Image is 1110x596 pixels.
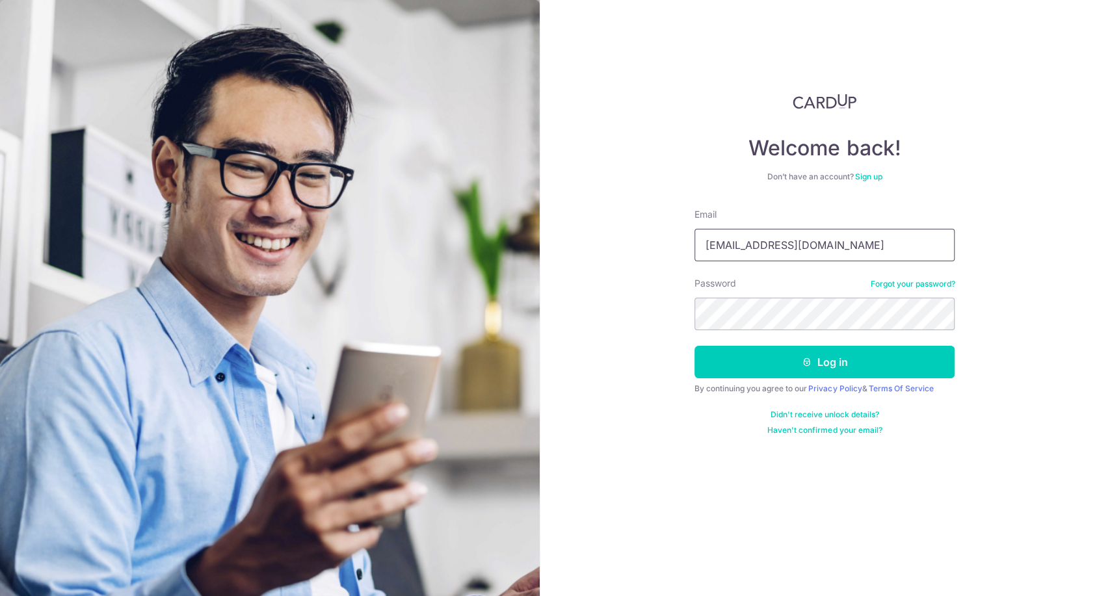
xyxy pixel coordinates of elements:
[808,383,862,393] a: Privacy Policy
[694,208,717,221] label: Email
[694,277,736,290] label: Password
[694,229,955,261] input: Enter your Email
[694,135,955,161] h4: Welcome back!
[694,346,955,378] button: Log in
[855,172,882,181] a: Sign up
[771,409,879,420] a: Didn't receive unlock details?
[870,279,955,289] a: Forgot your password?
[868,383,933,393] a: Terms Of Service
[694,172,955,182] div: Don’t have an account?
[767,425,882,435] a: Haven't confirmed your email?
[694,383,955,394] div: By continuing you agree to our &
[793,94,856,109] img: CardUp Logo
